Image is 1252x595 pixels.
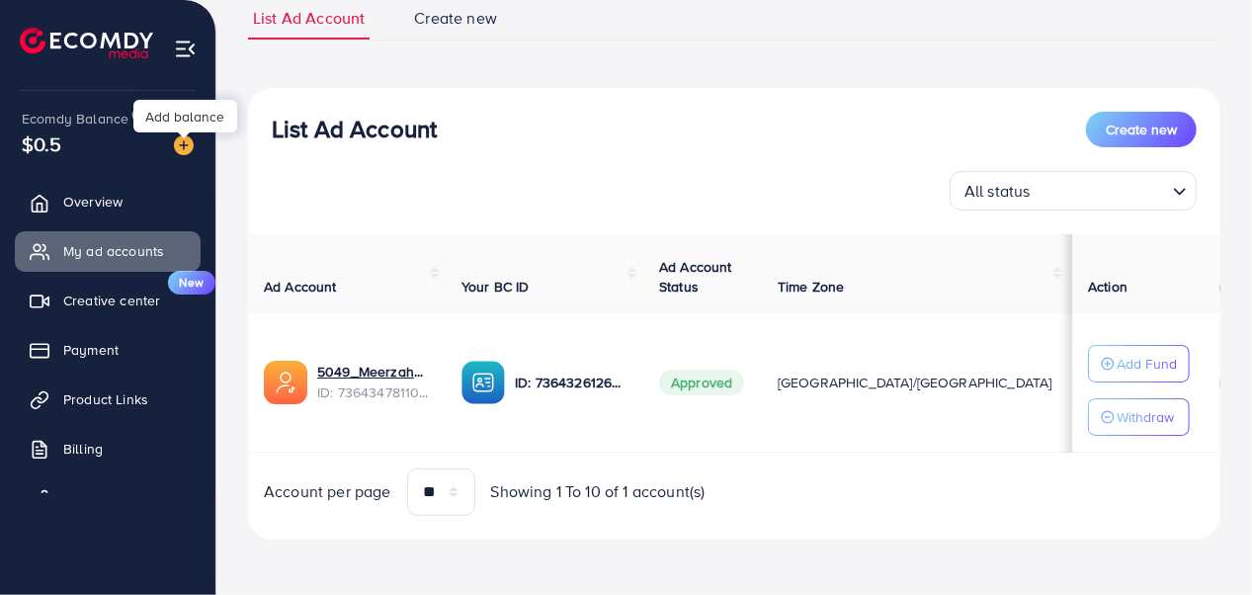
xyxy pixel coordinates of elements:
[264,277,337,297] span: Ad Account
[133,100,237,132] div: Add balance
[63,192,123,212] span: Overview
[515,371,627,394] p: ID: 7364326126497431569
[253,7,365,30] span: List Ad Account
[15,330,201,370] a: Payment
[20,28,153,58] img: logo
[22,129,62,158] span: $0.5
[63,439,103,459] span: Billing
[778,373,1052,392] span: [GEOGRAPHIC_DATA]/[GEOGRAPHIC_DATA]
[15,429,201,468] a: Billing
[264,361,307,404] img: ic-ads-acc.e4c84228.svg
[960,177,1035,206] span: All status
[1117,352,1177,376] p: Add Fund
[15,380,201,419] a: Product Links
[1086,112,1197,147] button: Create new
[15,182,201,221] a: Overview
[1037,173,1165,206] input: Search for option
[317,382,430,402] span: ID: 7364347811019735056
[63,340,119,360] span: Payment
[491,480,706,503] span: Showing 1 To 10 of 1 account(s)
[414,7,497,30] span: Create new
[15,281,201,320] a: Creative centerNew
[1168,506,1237,580] iframe: Chat
[1117,405,1174,429] p: Withdraw
[264,480,391,503] span: Account per page
[659,370,744,395] span: Approved
[317,362,430,382] a: 5049_Meerzah_1714645851425
[168,271,215,295] span: New
[461,277,530,297] span: Your BC ID
[950,171,1197,211] div: Search for option
[63,241,164,261] span: My ad accounts
[15,478,201,518] a: Affiliate Program
[1088,277,1127,297] span: Action
[174,38,197,60] img: menu
[174,135,194,155] img: image
[63,389,148,409] span: Product Links
[317,362,430,402] div: <span class='underline'>5049_Meerzah_1714645851425</span></br>7364347811019735056
[63,488,169,508] span: Affiliate Program
[1088,398,1190,436] button: Withdraw
[778,277,844,297] span: Time Zone
[659,257,732,297] span: Ad Account Status
[63,291,160,310] span: Creative center
[22,109,128,128] span: Ecomdy Balance
[1088,345,1190,382] button: Add Fund
[15,231,201,271] a: My ad accounts
[461,361,505,404] img: ic-ba-acc.ded83a64.svg
[272,115,437,143] h3: List Ad Account
[1106,120,1177,139] span: Create new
